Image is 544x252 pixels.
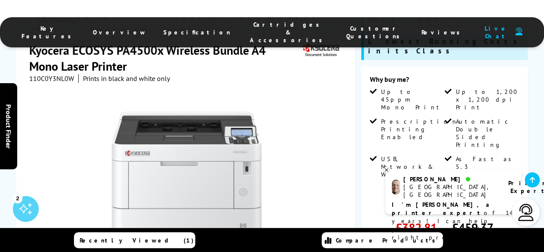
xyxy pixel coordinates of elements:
[83,74,170,83] i: Prints in black and white only
[482,25,511,40] span: Live Chat
[336,236,440,244] span: Compare Products
[29,42,301,74] h1: Kyocera ECOSYS PA4500x Wireless Bundle A4 Mono Laser Printer
[455,88,517,111] span: Up to 1,200 x 1,200 dpi Print
[421,28,464,36] span: Reviews
[455,118,517,149] span: Automatic Double Sided Printing
[381,155,443,178] span: USB, Network & Wireless
[74,232,195,248] a: Recently Viewed (1)
[4,104,13,148] span: Product Finder
[381,118,458,141] span: Prescription Printing Enabled
[13,193,22,202] div: 2
[392,201,515,242] p: of 14 years! I can help you choose the right product
[392,201,492,217] b: I'm [PERSON_NAME], a printer expert
[392,180,400,195] img: ashley-livechat.png
[403,175,498,183] div: [PERSON_NAME]
[515,28,522,36] img: user-headset-duotone.svg
[93,28,146,36] span: Overview
[163,28,231,36] span: Specification
[248,21,329,44] span: Cartridges & Accessories
[346,25,404,40] span: Customer Questions
[455,155,517,194] span: As Fast as 5.3 Seconds First page
[29,74,74,83] span: 110C0Y3NL0W
[80,236,194,244] span: Recently Viewed (1)
[403,183,498,199] div: [GEOGRAPHIC_DATA], [GEOGRAPHIC_DATA]
[22,25,76,40] span: Key Features
[517,204,535,221] img: user-headset-light.svg
[381,88,443,111] span: Up to 45ppm Mono Print
[322,232,443,248] a: Compare Products
[370,75,519,88] div: Why buy me?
